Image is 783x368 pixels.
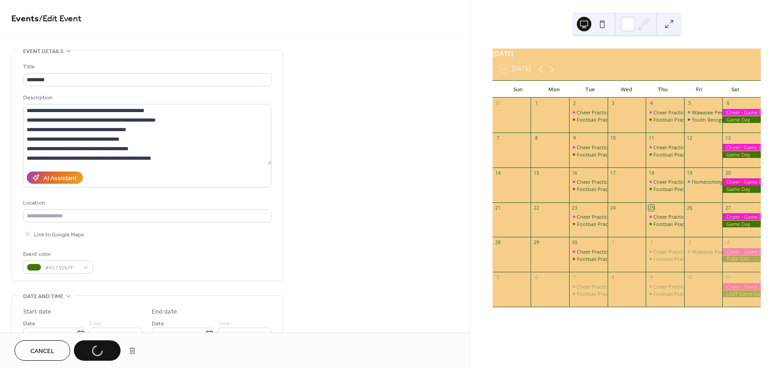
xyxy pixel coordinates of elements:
div: Cheer Practice [577,144,610,151]
div: Game Day [722,186,761,192]
div: Football Practice [646,221,684,227]
div: 21 [495,205,501,211]
div: Cheer - Game Day [722,283,761,290]
div: Cheer - Game Day [722,144,761,151]
div: Event color [23,250,91,259]
div: Title [23,62,270,72]
div: Cheer Practice [569,144,608,151]
div: Cheer Practice [646,283,684,290]
div: 10 [686,275,693,281]
div: Cheer Practice [646,109,684,116]
div: 2 [648,240,655,246]
div: Football Practice [646,151,684,158]
div: 18 [648,170,655,176]
div: Football Practice [653,221,692,227]
div: Football Practice [646,116,684,123]
div: 5 [686,100,693,107]
div: Thu [645,81,681,98]
div: [DATE] [493,49,761,59]
div: 8 [610,275,616,281]
div: Cheer Practice [569,213,608,220]
div: 31 [495,100,501,107]
div: Football Practice [646,290,684,297]
div: Game Day [722,151,761,158]
div: 15 [533,170,540,176]
div: Cheer - Game Day [722,213,761,220]
div: 14 [495,170,501,176]
div: Wed [609,81,645,98]
div: 9 [571,135,578,141]
div: Football Practice [569,116,608,123]
div: 11 [725,275,731,281]
div: 3 [686,240,693,246]
div: 4 [648,100,655,107]
div: 7 [571,275,578,281]
div: 8 [533,135,540,141]
div: 29 [533,240,540,246]
div: Football Practice [569,221,608,227]
div: Cheer Practice [577,109,610,116]
div: Football Practice [646,255,684,262]
div: Cheer Practice [569,109,608,116]
div: 26 [686,205,693,211]
span: Date [23,319,35,329]
div: Mon [536,81,572,98]
div: 12 [686,135,693,141]
div: Football Practice [569,290,608,297]
div: Cheer Practice [646,178,684,185]
span: #417505FF [45,263,78,273]
div: 17 [610,170,616,176]
div: 3 [610,100,616,107]
span: Cancel [30,347,54,356]
div: Football Practice [577,186,616,192]
div: Football Practice [577,221,616,227]
a: Cancel [14,340,70,361]
div: 9 [648,275,655,281]
div: Football Practice [646,186,684,192]
div: 1 [610,240,616,246]
div: 1 [533,100,540,107]
div: 16 [571,170,578,176]
div: Start date [23,307,51,317]
div: Homecoming Parade [684,178,723,185]
div: Football Practice [577,116,616,123]
div: 30 [571,240,578,246]
span: Date and time [23,292,63,301]
div: AI Assistant [43,174,77,183]
div: Cheer Practice [646,144,684,151]
div: 19 [686,170,693,176]
div: Cheer Practice [577,213,610,220]
div: Wawasee Peewee Tailgate Party [684,248,723,255]
div: Cheer Practice [653,213,686,220]
div: Cheer Practice [569,178,608,185]
span: Date [152,319,164,329]
div: Football Practice [569,255,608,262]
div: Game Day [722,116,761,123]
div: 2 [571,100,578,107]
div: 25 [648,205,655,211]
div: Game Day [722,221,761,227]
div: Football Practice [577,151,616,158]
div: Homecoming Parade [692,178,741,185]
div: Youth Recognition Night [684,116,723,123]
div: Cheer Practice [653,178,686,185]
div: Cheer Practice [569,248,608,255]
div: Fri [681,81,717,98]
div: Tue [572,81,609,98]
div: 22 [533,205,540,211]
div: Description [23,93,270,103]
div: Cheer Practice [646,213,684,220]
div: Cheer Practice [577,178,610,185]
div: 6 [725,100,731,107]
div: 13 [725,135,731,141]
a: Events [11,10,39,28]
div: Location [23,198,270,208]
div: Sat [717,81,754,98]
span: Time [89,319,101,329]
div: 6 [533,275,540,281]
div: Football Practice [653,116,692,123]
div: Cheer Practice [653,144,686,151]
div: 11 [648,135,655,141]
span: Event details [23,47,63,56]
div: Cheer - Game Day - TURF DAY [722,248,761,255]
